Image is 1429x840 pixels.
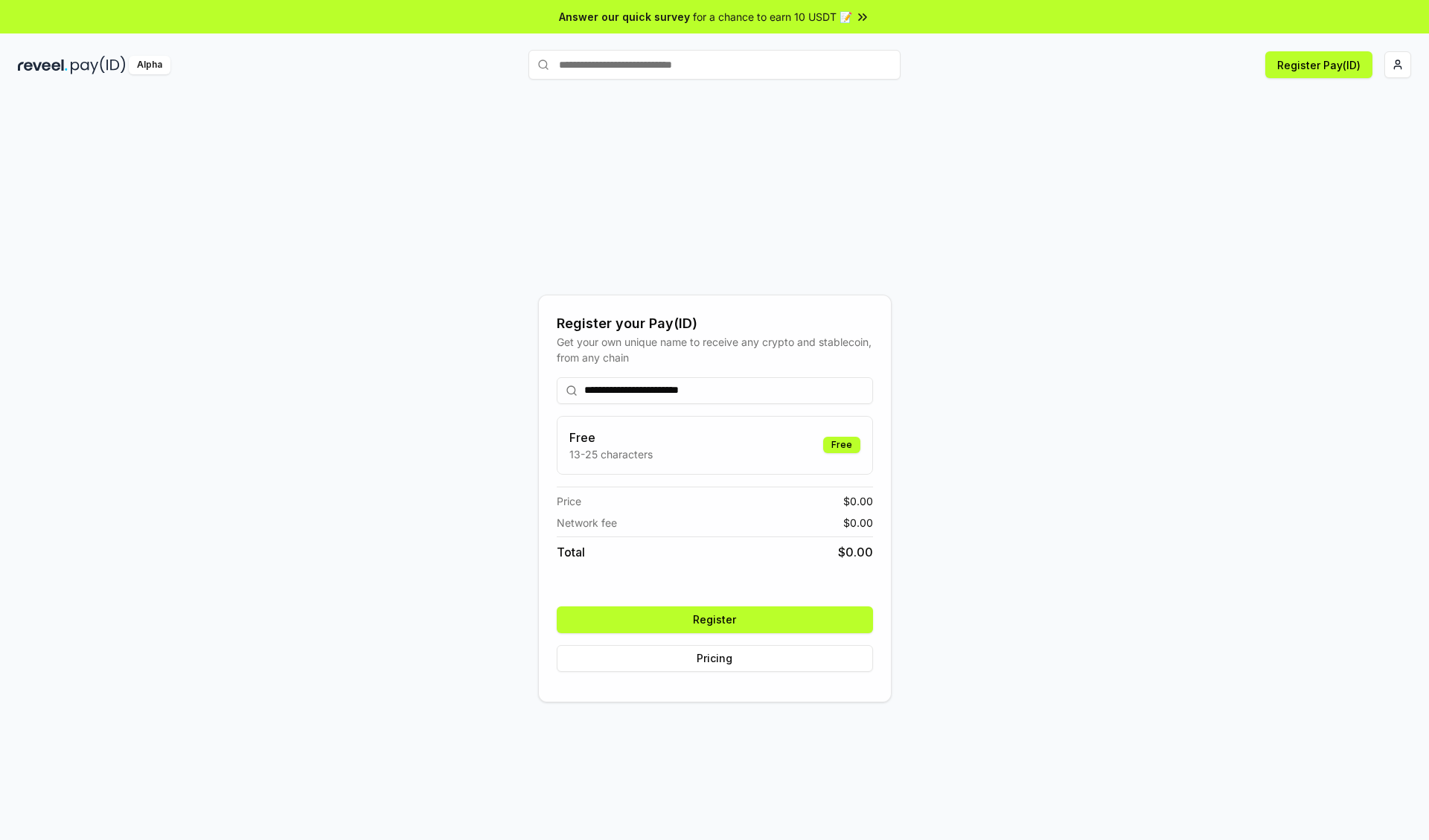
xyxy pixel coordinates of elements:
[71,56,126,74] img: pay_id
[569,446,653,462] p: 13-25 characters
[557,606,873,633] button: Register
[557,515,617,530] span: Network fee
[693,9,852,25] span: for a chance to earn 10 USDT 📝
[559,9,690,25] span: Answer our quick survey
[129,56,170,74] div: Alpha
[569,429,653,446] h3: Free
[557,493,581,509] span: Price
[838,543,873,561] span: $ 0.00
[557,645,873,672] button: Pricing
[823,437,860,453] div: Free
[557,313,873,334] div: Register your Pay(ID)
[557,543,585,561] span: Total
[557,334,873,365] div: Get your own unique name to receive any crypto and stablecoin, from any chain
[843,515,873,530] span: $ 0.00
[18,56,68,74] img: reveel_dark
[843,493,873,509] span: $ 0.00
[1265,51,1372,78] button: Register Pay(ID)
